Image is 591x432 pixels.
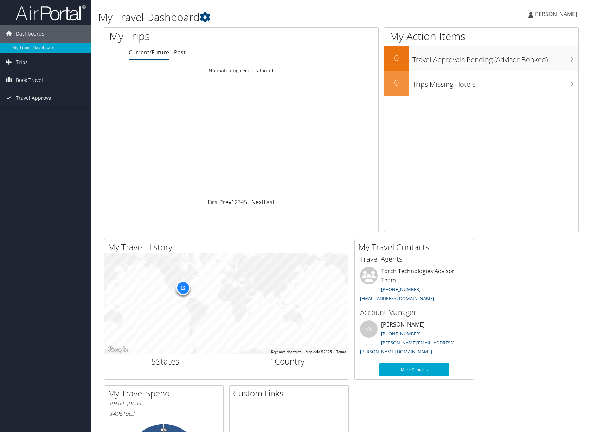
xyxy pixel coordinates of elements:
span: Map data ©2025 [306,350,332,354]
span: 1 [270,355,275,367]
h2: 0 [384,52,409,64]
a: 2 [235,198,238,206]
a: 0Trips Missing Hotels [384,71,578,96]
span: Trips [16,53,28,71]
span: Book Travel [16,71,43,89]
button: Keyboard shortcuts [271,349,301,354]
a: Last [264,198,275,206]
h2: Custom Links [233,387,348,399]
a: 4 [241,198,244,206]
a: Current/Future [129,49,169,56]
a: [PERSON_NAME] [528,4,584,25]
h3: Travel Agents [360,254,468,264]
a: Past [174,49,186,56]
h3: Travel Approvals Pending (Advisor Booked) [412,51,578,65]
h3: Trips Missing Hotels [412,76,578,89]
span: [PERSON_NAME] [533,10,577,18]
a: Open this area in Google Maps (opens a new window) [106,345,129,354]
h6: Total [110,410,218,418]
a: Prev [219,198,231,206]
a: 1 [231,198,235,206]
span: $496 [110,410,122,418]
h2: My Travel History [108,241,348,253]
div: VB [360,320,378,338]
td: No matching records found [104,64,378,77]
img: Google [106,345,129,354]
a: Terms (opens in new tab) [336,350,346,354]
a: 5 [244,198,247,206]
a: [PHONE_NUMBER] [381,286,420,292]
a: Next [251,198,264,206]
h1: My Trips [109,29,259,44]
span: Travel Approval [16,89,53,107]
a: [EMAIL_ADDRESS][DOMAIN_NAME] [360,295,434,302]
a: [PHONE_NUMBER] [381,330,420,337]
h6: [DATE] - [DATE] [110,400,218,407]
a: First [208,198,219,206]
a: 3 [238,198,241,206]
li: [PERSON_NAME] [356,320,472,358]
span: … [247,198,251,206]
span: Dashboards [16,25,44,43]
h2: My Travel Spend [108,387,223,399]
a: [PERSON_NAME][EMAIL_ADDRESS][PERSON_NAME][DOMAIN_NAME] [360,340,454,355]
h3: Account Manager [360,308,468,317]
h2: States [110,355,221,367]
h2: 0 [384,77,409,89]
img: airportal-logo.png [15,5,86,21]
h1: My Action Items [384,29,578,44]
li: Torch Technologies Advisor Team [356,267,472,304]
div: 12 [176,281,190,295]
h2: Country [232,355,343,367]
h1: My Travel Dashboard [98,10,422,25]
span: 5 [151,355,156,367]
h2: My Travel Contacts [358,241,474,253]
a: 0Travel Approvals Pending (Advisor Booked) [384,46,578,71]
a: More Contacts [379,363,449,376]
